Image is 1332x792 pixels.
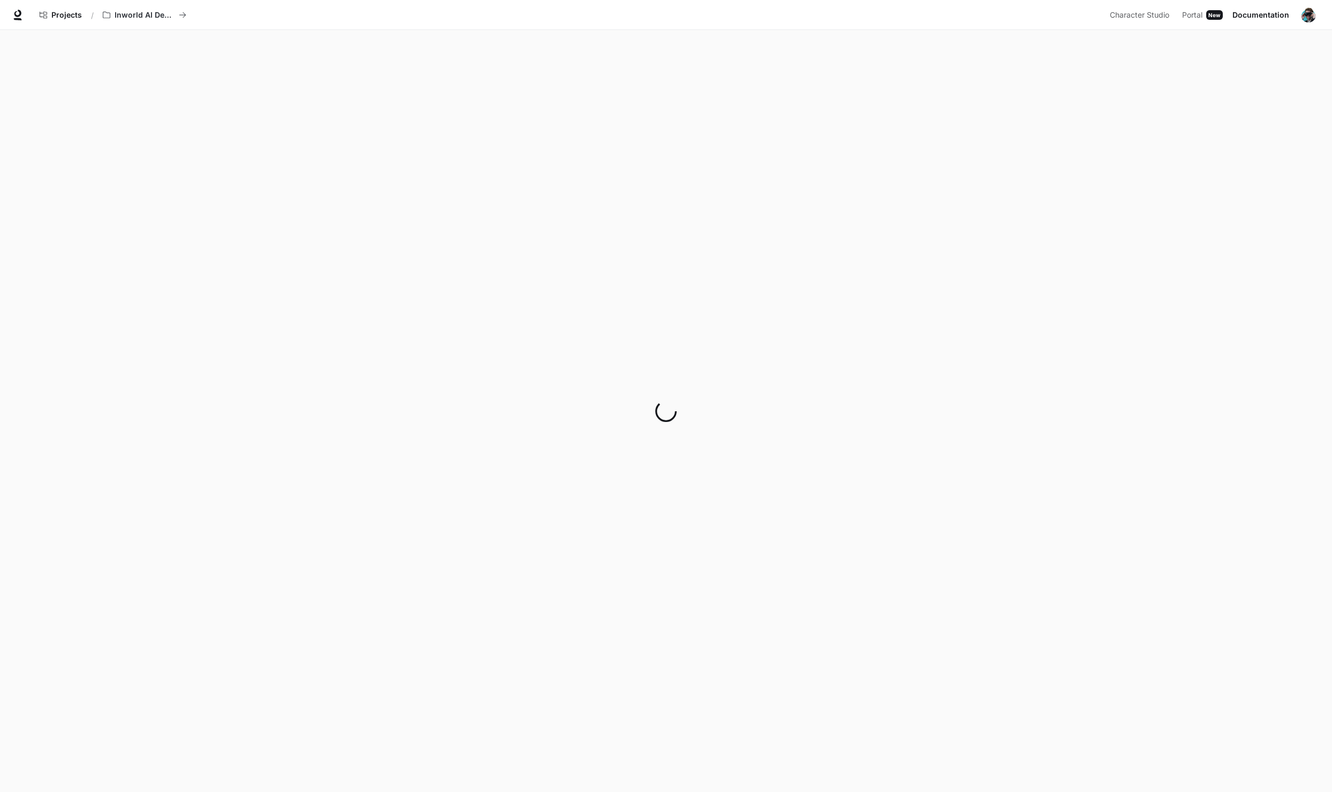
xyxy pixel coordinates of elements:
button: User avatar [1298,4,1319,26]
div: New [1206,10,1223,20]
a: PortalNew [1178,4,1227,26]
a: Documentation [1228,4,1293,26]
p: Inworld AI Demos [115,11,175,20]
span: Documentation [1232,9,1289,22]
a: Character Studio [1106,4,1177,26]
a: Go to projects [35,4,87,26]
img: User avatar [1301,7,1316,22]
button: All workspaces [98,4,191,26]
span: Character Studio [1110,9,1169,22]
span: Projects [51,11,82,20]
div: / [87,10,98,21]
span: Portal [1182,9,1202,22]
